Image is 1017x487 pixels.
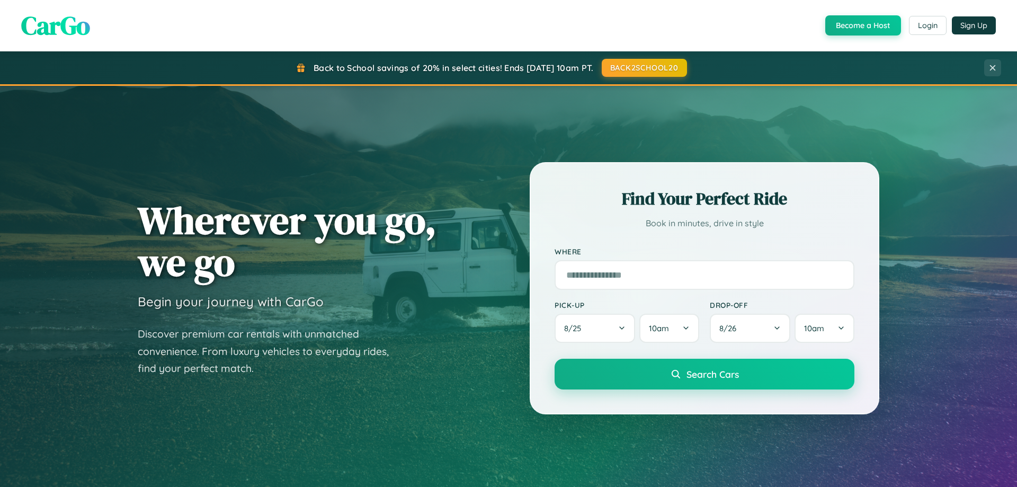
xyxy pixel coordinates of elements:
p: Discover premium car rentals with unmatched convenience. From luxury vehicles to everyday rides, ... [138,325,403,377]
button: 8/25 [555,314,635,343]
label: Where [555,247,854,256]
label: Pick-up [555,300,699,309]
h2: Find Your Perfect Ride [555,187,854,210]
button: Become a Host [825,15,901,36]
button: 8/26 [710,314,790,343]
span: 10am [804,323,824,333]
span: 10am [649,323,669,333]
p: Book in minutes, drive in style [555,216,854,231]
button: Search Cars [555,359,854,389]
span: 8 / 26 [719,323,742,333]
h1: Wherever you go, we go [138,199,436,283]
button: 10am [795,314,854,343]
span: CarGo [21,8,90,43]
button: Login [909,16,947,35]
h3: Begin your journey with CarGo [138,294,324,309]
span: Search Cars [686,368,739,380]
button: 10am [639,314,699,343]
label: Drop-off [710,300,854,309]
button: BACK2SCHOOL20 [602,59,687,77]
span: Back to School savings of 20% in select cities! Ends [DATE] 10am PT. [314,63,593,73]
span: 8 / 25 [564,323,586,333]
button: Sign Up [952,16,996,34]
